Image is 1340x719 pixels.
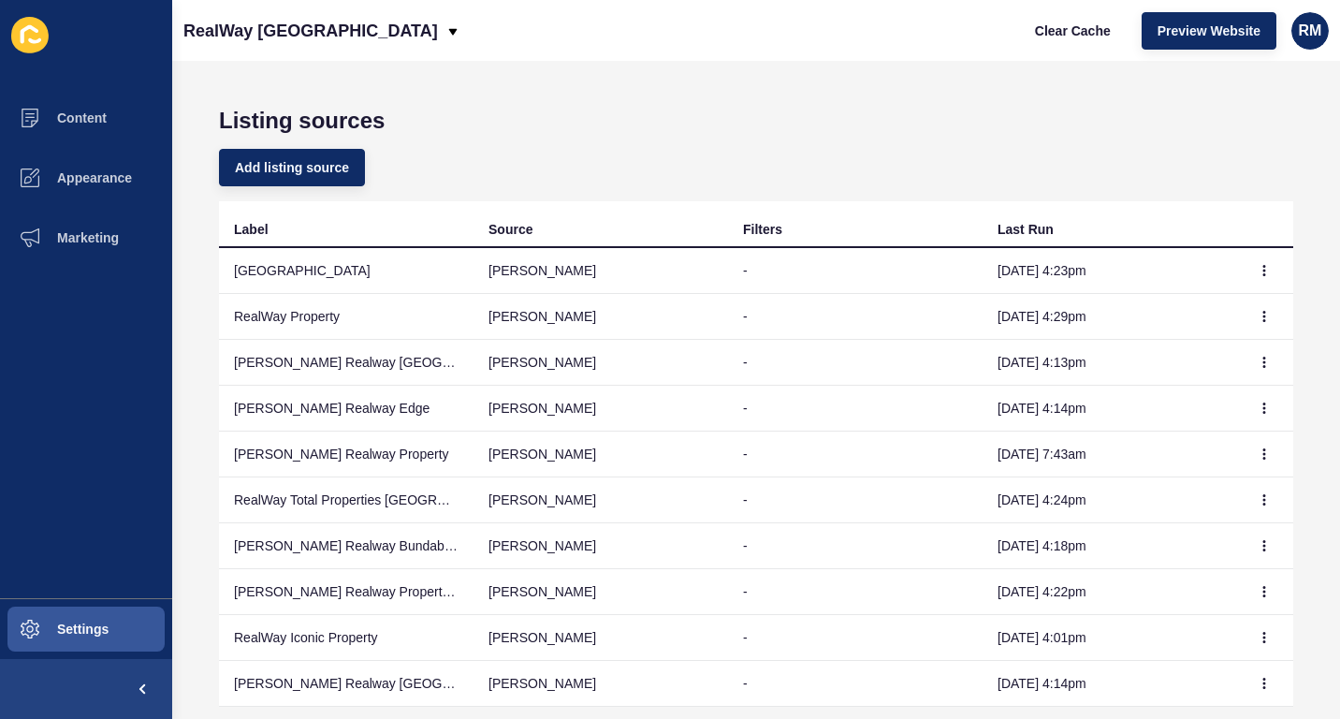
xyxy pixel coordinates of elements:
[983,340,1237,386] td: [DATE] 4:13pm
[728,661,983,707] td: -
[1158,22,1260,40] span: Preview Website
[1019,12,1127,50] button: Clear Cache
[234,220,269,239] div: Label
[728,294,983,340] td: -
[219,615,473,661] td: RealWay Iconic Property
[983,615,1237,661] td: [DATE] 4:01pm
[473,340,728,386] td: [PERSON_NAME]
[743,220,782,239] div: Filters
[219,477,473,523] td: RealWay Total Properties [GEOGRAPHIC_DATA]
[473,432,728,477] td: [PERSON_NAME]
[728,523,983,569] td: -
[983,432,1237,477] td: [DATE] 7:43am
[983,386,1237,432] td: [DATE] 4:14pm
[983,523,1237,569] td: [DATE] 4:18pm
[219,294,473,340] td: RealWay Property
[219,149,365,186] button: Add listing source
[219,569,473,615] td: [PERSON_NAME] Realway Property Partners [GEOGRAPHIC_DATA]
[983,661,1237,707] td: [DATE] 4:14pm
[983,248,1237,294] td: [DATE] 4:23pm
[728,432,983,477] td: -
[219,248,473,294] td: [GEOGRAPHIC_DATA]
[1142,12,1276,50] button: Preview Website
[473,615,728,661] td: [PERSON_NAME]
[998,220,1054,239] div: Last Run
[219,432,473,477] td: [PERSON_NAME] Realway Property
[983,569,1237,615] td: [DATE] 4:22pm
[488,220,532,239] div: Source
[473,523,728,569] td: [PERSON_NAME]
[473,248,728,294] td: [PERSON_NAME]
[473,477,728,523] td: [PERSON_NAME]
[983,477,1237,523] td: [DATE] 4:24pm
[473,386,728,432] td: [PERSON_NAME]
[728,386,983,432] td: -
[728,340,983,386] td: -
[183,7,438,54] p: RealWay [GEOGRAPHIC_DATA]
[473,569,728,615] td: [PERSON_NAME]
[473,661,728,707] td: [PERSON_NAME]
[728,477,983,523] td: -
[219,108,1293,134] h1: Listing sources
[728,569,983,615] td: -
[219,386,473,432] td: [PERSON_NAME] Realway Edge
[983,294,1237,340] td: [DATE] 4:29pm
[219,523,473,569] td: [PERSON_NAME] Realway Bundaberg
[473,294,728,340] td: [PERSON_NAME]
[235,158,349,177] span: Add listing source
[1035,22,1111,40] span: Clear Cache
[728,615,983,661] td: -
[219,340,473,386] td: [PERSON_NAME] Realway [GEOGRAPHIC_DATA]
[728,248,983,294] td: -
[1299,22,1322,40] span: RM
[219,661,473,707] td: [PERSON_NAME] Realway [GEOGRAPHIC_DATA]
